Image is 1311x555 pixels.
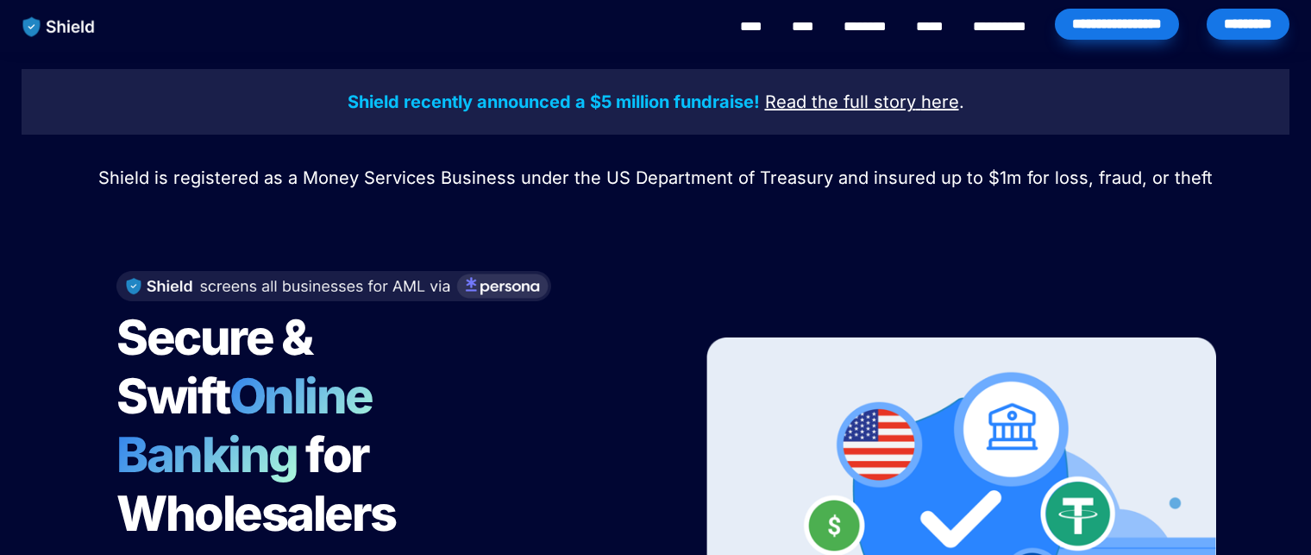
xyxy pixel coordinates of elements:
[116,308,320,426] span: Secure & Swift
[921,94,959,111] a: here
[15,9,103,45] img: website logo
[348,91,760,112] strong: Shield recently announced a $5 million fundraise!
[116,426,396,543] span: for Wholesalers
[765,91,916,112] u: Read the full story
[959,91,964,112] span: .
[116,367,390,484] span: Online Banking
[921,91,959,112] u: here
[98,167,1213,188] span: Shield is registered as a Money Services Business under the US Department of Treasury and insured...
[765,94,916,111] a: Read the full story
